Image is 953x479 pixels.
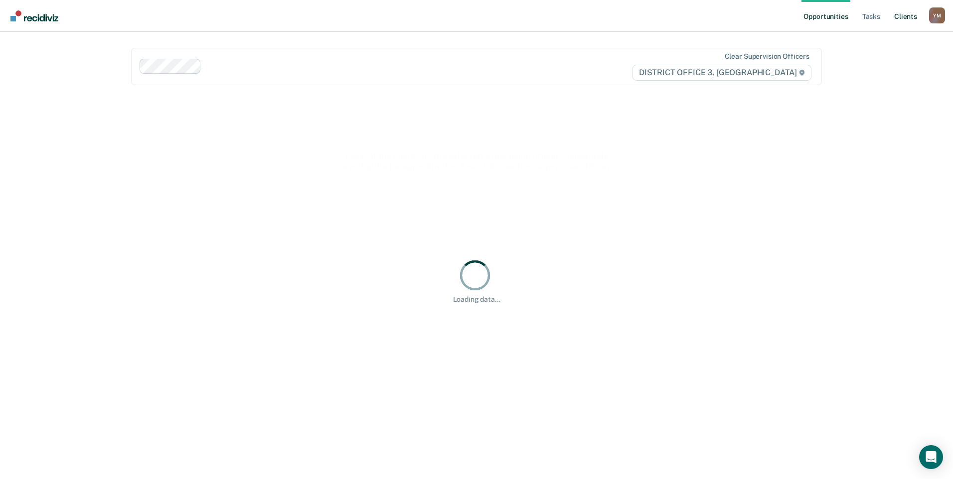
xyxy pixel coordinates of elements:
div: Clear supervision officers [725,52,809,61]
button: Profile dropdown button [929,7,945,23]
div: Loading data... [453,295,500,304]
span: DISTRICT OFFICE 3, [GEOGRAPHIC_DATA] [633,65,811,81]
div: Open Intercom Messenger [919,445,943,469]
img: Recidiviz [10,10,58,21]
div: Y M [929,7,945,23]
